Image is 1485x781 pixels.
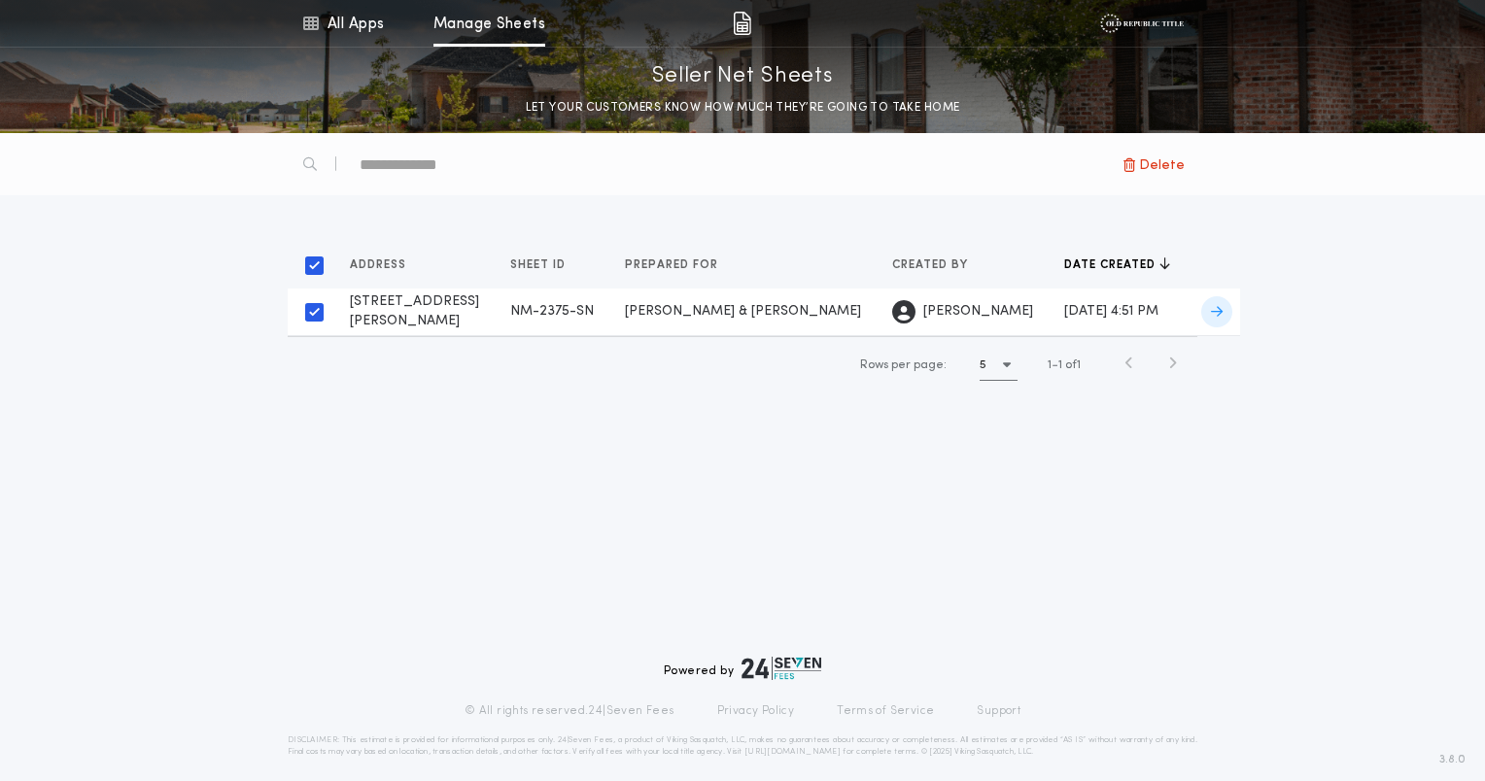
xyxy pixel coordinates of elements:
p: DISCLAIMER: This estimate is provided for informational purposes only. 24|Seven Fees, a product o... [288,734,1197,758]
span: Rows per page: [860,359,947,371]
span: Address [350,257,410,273]
button: Address [350,255,421,275]
span: [DATE] 4:51 PM [1064,304,1158,319]
h1: 5 [980,356,986,375]
span: NM-2375-SN [510,304,594,319]
img: vs-icon [1100,14,1183,33]
a: Privacy Policy [717,703,795,719]
span: Date created [1064,257,1159,273]
span: [PERSON_NAME] & [PERSON_NAME] [625,304,861,319]
button: 5 [980,350,1018,381]
span: Prepared for [625,257,722,273]
span: of 1 [1065,357,1081,374]
span: 1 [1058,359,1062,371]
a: Terms of Service [837,703,934,719]
p: Seller Net Sheets [652,61,834,92]
span: Delete [1139,153,1185,176]
img: img [733,12,751,35]
button: Created by [892,255,983,275]
span: 3.8.0 [1439,751,1466,768]
p: LET YOUR CUSTOMERS KNOW HOW MUCH THEY’RE GOING TO TAKE HOME [526,98,960,118]
button: Sheet ID [510,255,580,275]
span: 1 [1048,359,1052,371]
img: logo [742,657,821,680]
p: © All rights reserved. 24|Seven Fees [465,703,674,719]
button: Date created [1064,255,1170,275]
span: Sheet ID [510,257,570,273]
span: [PERSON_NAME] [923,302,1033,322]
span: [STREET_ADDRESS][PERSON_NAME] [350,294,479,328]
button: Delete [1110,147,1197,182]
a: [URL][DOMAIN_NAME] [744,748,841,756]
span: Created by [892,257,972,273]
a: Support [977,703,1020,719]
div: Powered by [664,657,821,680]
